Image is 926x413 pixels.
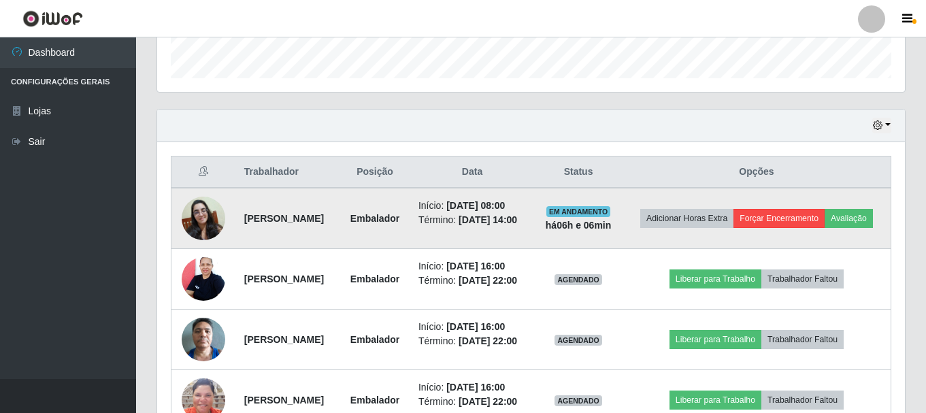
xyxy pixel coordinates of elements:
button: Adicionar Horas Extra [640,209,733,228]
strong: [PERSON_NAME] [244,334,324,345]
button: Liberar para Trabalho [669,269,761,288]
img: 1754064940964.jpeg [182,197,225,240]
li: Término: [418,334,526,348]
strong: [PERSON_NAME] [244,213,324,224]
strong: [PERSON_NAME] [244,395,324,406]
th: Data [410,156,534,188]
strong: Embalador [350,213,399,224]
time: [DATE] 16:00 [446,261,505,271]
time: [DATE] 16:00 [446,382,505,393]
button: Trabalhador Faltou [761,391,844,410]
button: Forçar Encerramento [733,209,825,228]
strong: Embalador [350,395,399,406]
button: Liberar para Trabalho [669,330,761,349]
li: Término: [418,395,526,409]
li: Término: [418,213,526,227]
img: CoreUI Logo [22,10,83,27]
th: Posição [340,156,410,188]
li: Início: [418,199,526,213]
time: [DATE] 22:00 [459,335,517,346]
li: Início: [418,320,526,334]
span: AGENDADO [555,335,602,346]
th: Status [534,156,623,188]
th: Opções [623,156,891,188]
time: [DATE] 14:00 [459,214,517,225]
button: Trabalhador Faltou [761,330,844,349]
strong: há 06 h e 06 min [546,220,612,231]
span: AGENDADO [555,274,602,285]
span: AGENDADO [555,395,602,406]
button: Liberar para Trabalho [669,391,761,410]
time: [DATE] 22:00 [459,275,517,286]
button: Avaliação [825,209,873,228]
th: Trabalhador [236,156,340,188]
strong: Embalador [350,334,399,345]
img: 1720641166740.jpeg [182,310,225,368]
li: Término: [418,274,526,288]
li: Início: [418,259,526,274]
time: [DATE] 16:00 [446,321,505,332]
time: [DATE] 22:00 [459,396,517,407]
img: 1705883176470.jpeg [182,250,225,308]
strong: Embalador [350,274,399,284]
li: Início: [418,380,526,395]
span: EM ANDAMENTO [546,206,611,217]
button: Trabalhador Faltou [761,269,844,288]
time: [DATE] 08:00 [446,200,505,211]
strong: [PERSON_NAME] [244,274,324,284]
